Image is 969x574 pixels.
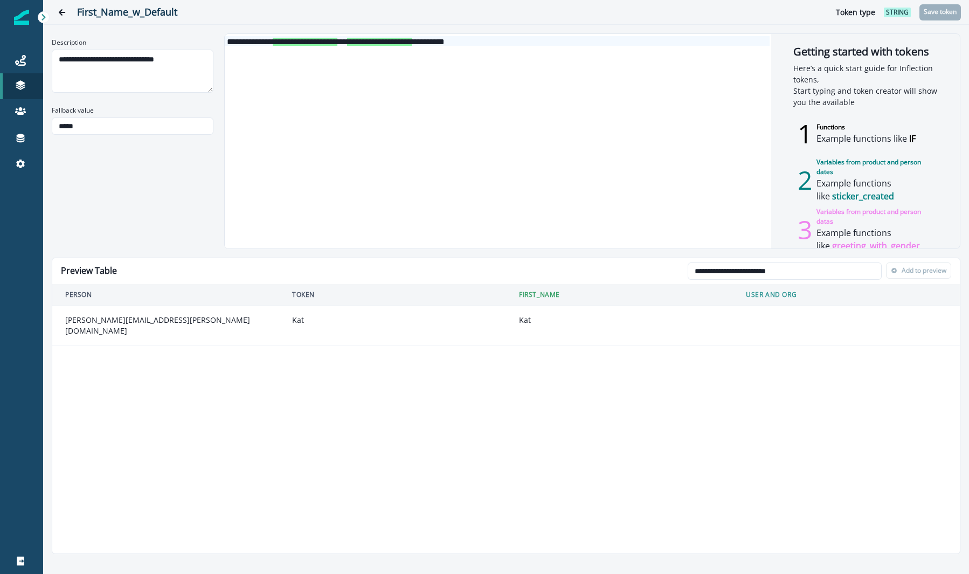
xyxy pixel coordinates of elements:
button: Save token [919,4,961,20]
p: 3 [793,210,816,249]
p: 2 [793,161,816,199]
button: Add to preview [886,262,951,279]
p: Description [52,38,86,47]
p: Variables from product and person dates [816,157,938,177]
p: 1 [793,114,816,153]
p: Example functions like [816,226,938,252]
p: Fallback value [52,106,94,115]
span: string [884,8,911,17]
th: Token [279,284,506,306]
img: Inflection [14,10,29,25]
p: Variables from product and person datas [816,207,938,226]
h2: Preview Table [57,261,121,280]
th: User and Org [733,284,960,306]
td: Kat [506,306,733,345]
h2: First_Name_w_Default [77,6,814,18]
th: first_name [506,284,733,306]
th: Person [52,284,279,306]
div: Kat [292,315,493,326]
p: Example functions like [816,177,938,203]
p: Save token [924,8,957,16]
p: Token type [836,6,875,18]
span: IF [909,133,916,144]
p: Functions [816,122,916,132]
p: Example functions like [816,132,916,145]
button: Go back [51,2,73,23]
span: sticker_created [832,190,894,202]
p: Here’s a quick start guide for Inflection tokens, Start typing and token creator will show you th... [793,63,938,108]
span: greeting_with_gender [832,240,920,252]
p: Add to preview [902,267,946,274]
h2: Getting started with tokens [793,45,938,58]
td: [PERSON_NAME][EMAIL_ADDRESS][PERSON_NAME][DOMAIN_NAME] [52,306,279,345]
